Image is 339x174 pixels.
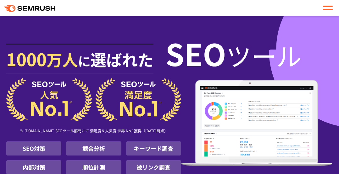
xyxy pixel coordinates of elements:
[91,48,153,71] span: 選ばれた
[226,37,302,73] span: ツール
[78,52,91,70] span: に
[66,141,121,156] li: 競合分析
[6,141,61,156] li: SEO対策
[165,31,226,75] span: SEO
[47,48,78,71] span: 万人
[126,141,181,156] li: キーワード調査
[6,121,181,141] div: ※ [DOMAIN_NAME] SEOツール部門にて 満足度＆人気度 世界 No.1獲得（[DATE]時点）
[6,46,47,71] span: 1000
